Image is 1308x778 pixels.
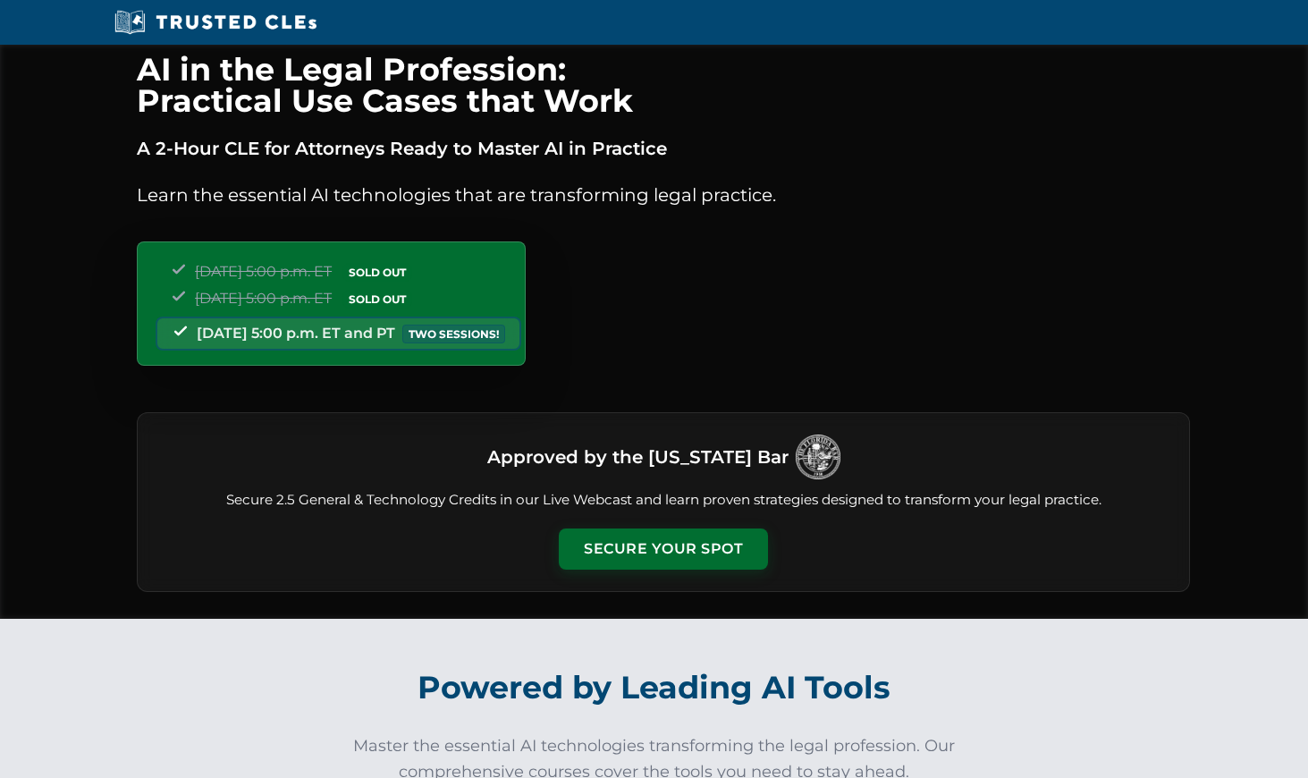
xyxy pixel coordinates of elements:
[796,435,840,479] img: Logo
[159,656,1150,719] h2: Powered by Leading AI Tools
[137,54,1190,116] h1: AI in the Legal Profession: Practical Use Cases that Work
[159,490,1168,511] p: Secure 2.5 General & Technology Credits in our Live Webcast and learn proven strategies designed ...
[342,290,412,309] span: SOLD OUT
[559,529,768,570] button: Secure Your Spot
[195,290,332,307] span: [DATE] 5:00 p.m. ET
[195,263,332,280] span: [DATE] 5:00 p.m. ET
[137,181,1190,209] p: Learn the essential AI technologies that are transforming legal practice.
[342,263,412,282] span: SOLD OUT
[109,9,323,36] img: Trusted CLEs
[137,134,1190,163] p: A 2-Hour CLE for Attorneys Ready to Master AI in Practice
[487,441,789,473] h3: Approved by the [US_STATE] Bar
